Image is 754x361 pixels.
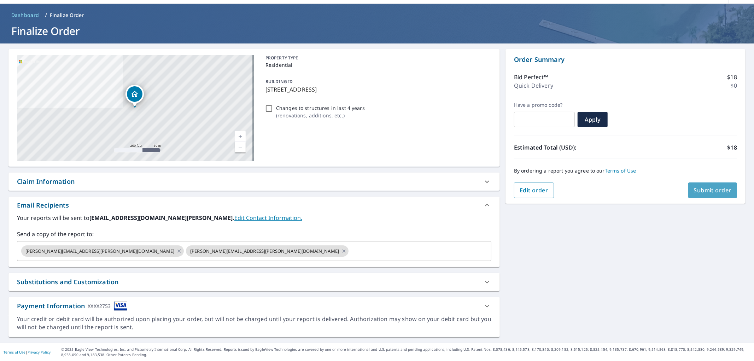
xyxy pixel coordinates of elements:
div: Substitutions and Customization [8,273,500,291]
p: $18 [727,143,737,152]
img: cardImage [114,301,127,311]
p: By ordering a report you agree to our [514,168,737,174]
div: Your credit or debit card will be authorized upon placing your order, but will not be charged unt... [17,315,491,331]
span: Submit order [694,186,732,194]
label: Have a promo code? [514,102,575,108]
div: Claim Information [8,173,500,191]
div: Email Recipients [17,200,69,210]
a: Dashboard [8,10,42,21]
p: ( renovations, additions, etc. ) [276,112,365,119]
li: / [45,11,47,19]
a: Terms of Use [605,167,636,174]
p: Order Summary [514,55,737,64]
div: [PERSON_NAME][EMAIL_ADDRESS][PERSON_NAME][DOMAIN_NAME] [21,245,184,257]
nav: breadcrumb [8,10,746,21]
a: Current Level 17, Zoom In [235,131,246,142]
span: Apply [583,116,602,123]
button: Edit order [514,182,554,198]
p: Estimated Total (USD): [514,143,626,152]
label: Your reports will be sent to [17,214,491,222]
p: Residential [265,61,489,69]
div: Dropped pin, building 1, Residential property, 5 Timber Pl Durham, NC 27704 [125,85,144,107]
p: Quick Delivery [514,81,553,90]
button: Apply [578,112,608,127]
div: [PERSON_NAME][EMAIL_ADDRESS][PERSON_NAME][DOMAIN_NAME] [186,245,349,257]
a: EditContactInfo [234,214,302,222]
p: $18 [727,73,737,81]
div: Email Recipients [8,197,500,214]
p: [STREET_ADDRESS] [265,85,489,94]
span: Edit order [520,186,548,194]
p: Bid Perfect™ [514,73,548,81]
p: $0 [731,81,737,90]
div: Payment Information [17,301,127,311]
button: Submit order [688,182,737,198]
span: Dashboard [11,12,39,19]
b: [EMAIL_ADDRESS][DOMAIN_NAME][PERSON_NAME]. [89,214,234,222]
a: Privacy Policy [28,350,51,355]
p: PROPERTY TYPE [265,55,489,61]
h1: Finalize Order [8,24,746,38]
span: [PERSON_NAME][EMAIL_ADDRESS][PERSON_NAME][DOMAIN_NAME] [186,248,343,255]
div: Substitutions and Customization [17,277,118,287]
p: © 2025 Eagle View Technologies, Inc. and Pictometry International Corp. All Rights Reserved. Repo... [61,347,750,357]
div: Payment InformationXXXX2753cardImage [8,297,500,315]
p: BUILDING ID [265,78,293,85]
span: [PERSON_NAME][EMAIL_ADDRESS][PERSON_NAME][DOMAIN_NAME] [21,248,179,255]
p: Changes to structures in last 4 years [276,104,365,112]
div: Claim Information [17,177,75,186]
p: | [4,350,51,354]
a: Terms of Use [4,350,25,355]
label: Send a copy of the report to: [17,230,491,238]
p: Finalize Order [50,12,84,19]
a: Current Level 17, Zoom Out [235,142,246,152]
div: XXXX2753 [88,301,111,311]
